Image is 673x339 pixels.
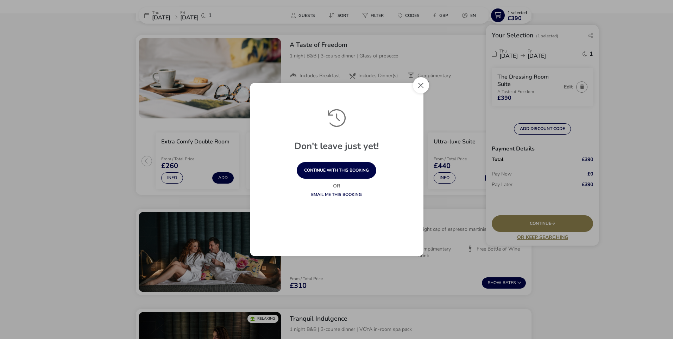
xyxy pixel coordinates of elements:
[250,83,423,256] div: exitPrevention
[280,182,393,190] p: Or
[260,142,413,162] h1: Don't leave just yet!
[413,77,429,93] button: Close
[311,192,362,197] a: Email me this booking
[297,162,376,179] button: continue with this booking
